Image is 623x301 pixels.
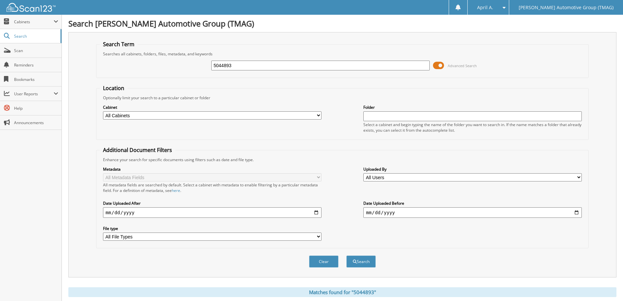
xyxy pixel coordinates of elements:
[100,41,138,48] legend: Search Term
[103,207,321,218] input: start
[363,200,582,206] label: Date Uploaded Before
[68,287,616,297] div: Matches found for "5044893"
[363,166,582,172] label: Uploaded By
[100,51,585,57] div: Searches all cabinets, folders, files, metadata, and keywords
[100,85,128,92] legend: Location
[14,77,58,82] span: Bookmarks
[14,48,58,53] span: Scan
[100,146,175,154] legend: Additional Document Filters
[14,91,54,97] span: User Reports
[100,157,585,162] div: Enhance your search for specific documents using filters such as date and file type.
[448,63,477,68] span: Advanced Search
[100,95,585,101] div: Optionally limit your search to a particular cabinet or folder
[68,18,616,29] h1: Search [PERSON_NAME] Automotive Group (TMAG)
[477,6,493,9] span: April A.
[363,207,582,218] input: end
[14,105,58,111] span: Help
[103,200,321,206] label: Date Uploaded After
[7,3,56,12] img: scan123-logo-white.svg
[14,120,58,125] span: Announcements
[172,188,180,193] a: here
[363,122,582,133] div: Select a cabinet and begin typing the name of the folder you want to search in. If the name match...
[103,182,321,193] div: All metadata fields are searched by default. Select a cabinet with metadata to enable filtering b...
[103,226,321,231] label: File type
[309,255,338,268] button: Clear
[14,33,57,39] span: Search
[519,6,614,9] span: [PERSON_NAME] Automotive Group (TMAG)
[14,62,58,68] span: Reminders
[363,104,582,110] label: Folder
[103,166,321,172] label: Metadata
[14,19,54,25] span: Cabinets
[103,104,321,110] label: Cabinet
[346,255,376,268] button: Search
